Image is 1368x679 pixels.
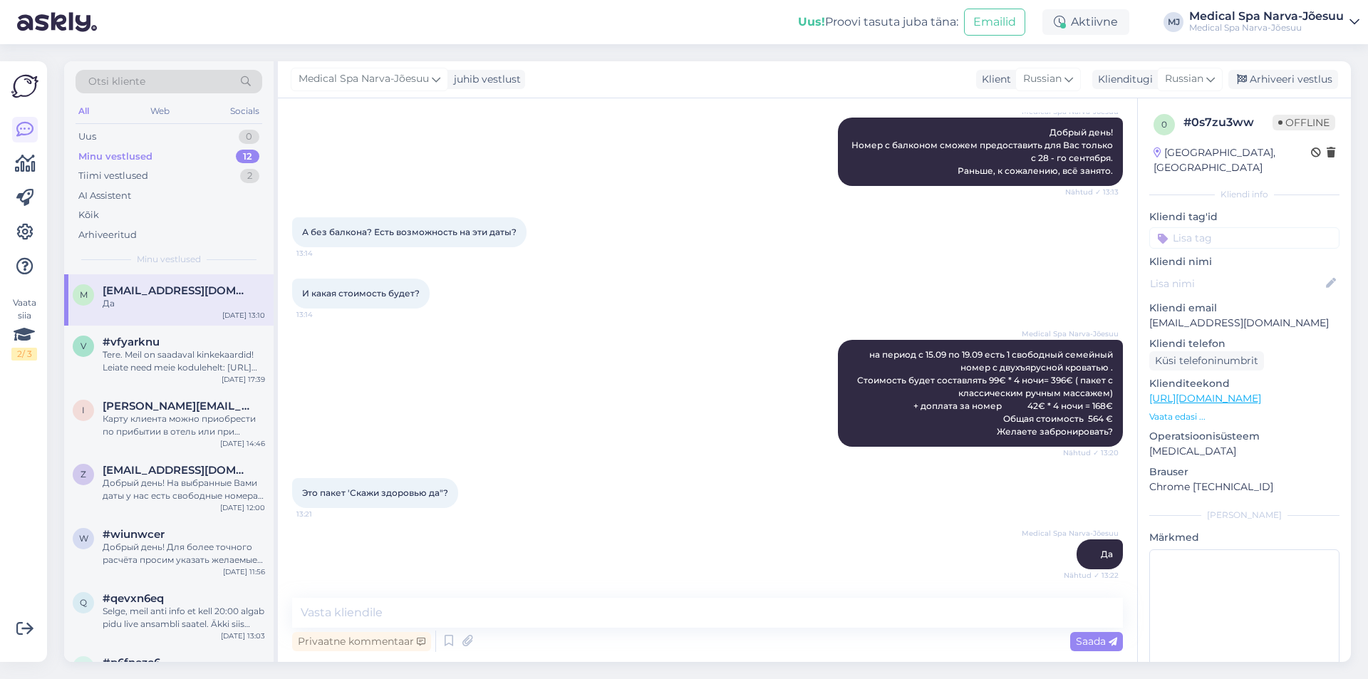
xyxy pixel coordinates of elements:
[1092,72,1153,87] div: Klienditugi
[1023,71,1062,87] span: Russian
[11,296,37,361] div: Vaata siia
[78,169,148,183] div: Tiimi vestlused
[88,74,145,89] span: Otsi kliente
[147,102,172,120] div: Web
[103,413,265,438] div: Карту клиента можно приобрести по прибытии в отель или при бронировании попросить добавитькарту к...
[78,208,99,222] div: Kõik
[1154,145,1311,175] div: [GEOGRAPHIC_DATA], [GEOGRAPHIC_DATA]
[1149,376,1339,391] p: Klienditeekond
[1149,188,1339,201] div: Kliendi info
[81,341,86,351] span: v
[103,656,160,669] span: #p6fnezc6
[76,102,92,120] div: All
[103,400,251,413] span: irina.malova1@outlook.com
[1149,227,1339,249] input: Lisa tag
[103,528,165,541] span: #wiunwcer
[302,487,448,498] span: Это пакет 'Скажи здоровью да"?
[964,9,1025,36] button: Emailid
[78,150,152,164] div: Minu vestlused
[227,102,262,120] div: Socials
[1076,635,1117,648] span: Saada
[11,348,37,361] div: 2 / 3
[1149,351,1264,370] div: Küsi telefoninumbrit
[448,72,521,87] div: juhib vestlust
[239,130,259,144] div: 0
[296,248,350,259] span: 13:14
[1183,114,1273,131] div: # 0s7zu3ww
[222,374,265,385] div: [DATE] 17:39
[1149,209,1339,224] p: Kliendi tag'id
[1149,316,1339,331] p: [EMAIL_ADDRESS][DOMAIN_NAME]
[78,228,137,242] div: Arhiveeritud
[302,288,420,299] span: И какая стоимость будет?
[1189,22,1344,33] div: Medical Spa Narva-Jõesuu
[1149,444,1339,459] p: [MEDICAL_DATA]
[857,349,1115,437] span: на период с 15.09 по 19.09 есть 1 свободный семейный номер с двухъярусной кроватью . Стоимость бу...
[236,150,259,164] div: 12
[1149,509,1339,522] div: [PERSON_NAME]
[1189,11,1344,22] div: Medical Spa Narva-Jõesuu
[1063,447,1119,458] span: Nähtud ✓ 13:20
[1165,71,1203,87] span: Russian
[1161,119,1167,130] span: 0
[221,631,265,641] div: [DATE] 13:03
[80,289,88,300] span: m
[302,227,517,237] span: А без балкона? Есть возможность на эти даты?
[292,632,431,651] div: Privaatne kommentaar
[1042,9,1129,35] div: Aktiivne
[1164,12,1183,32] div: MJ
[798,15,825,28] b: Uus!
[223,566,265,577] div: [DATE] 11:56
[78,130,96,144] div: Uus
[103,541,265,566] div: Добрый день! Для более точного расчёта просим указать желаемые даты и количество гостей.
[1149,254,1339,269] p: Kliendi nimi
[1149,480,1339,494] p: Chrome [TECHNICAL_ID]
[220,502,265,513] div: [DATE] 12:00
[1149,465,1339,480] p: Brauser
[81,469,86,480] span: z
[1273,115,1335,130] span: Offline
[11,73,38,100] img: Askly Logo
[1022,328,1119,339] span: Medical Spa Narva-Jõesuu
[103,605,265,631] div: Selge, meil anti info et kell 20:00 algab pidu live ansambli saatel. Äkki siis mingi üllatus meil...
[299,71,429,87] span: Medical Spa Narva-Jõesuu
[976,72,1011,87] div: Klient
[1149,392,1261,405] a: [URL][DOMAIN_NAME]
[103,284,251,297] span: mopsik73.vl@gmail.com
[1149,301,1339,316] p: Kliendi email
[78,189,131,203] div: AI Assistent
[1101,549,1113,559] span: Да
[82,405,85,415] span: i
[103,336,160,348] span: #vfyarknu
[103,348,265,374] div: Tere. Meil on saadaval kinkekaardid! Leiate need meie kodulehelt: [URL][DOMAIN_NAME]
[80,597,87,608] span: q
[1228,70,1338,89] div: Arhiveeri vestlus
[1149,530,1339,545] p: Märkmed
[1064,570,1119,581] span: Nähtud ✓ 13:22
[1189,11,1359,33] a: Medical Spa Narva-JõesuuMedical Spa Narva-Jõesuu
[103,592,164,605] span: #qevxn6eq
[103,297,265,310] div: Да
[1022,528,1119,539] span: Medical Spa Narva-Jõesuu
[79,533,88,544] span: w
[137,253,201,266] span: Minu vestlused
[296,509,350,519] span: 13:21
[296,309,350,320] span: 13:14
[103,464,251,477] span: zzen@list.ru
[798,14,958,31] div: Proovi tasuta juba täna:
[220,438,265,449] div: [DATE] 14:46
[1149,410,1339,423] p: Vaata edasi ...
[240,169,259,183] div: 2
[1149,336,1339,351] p: Kliendi telefon
[222,310,265,321] div: [DATE] 13:10
[1150,276,1323,291] input: Lisa nimi
[1065,187,1119,197] span: Nähtud ✓ 13:13
[1149,429,1339,444] p: Operatsioonisüsteem
[103,477,265,502] div: Добрый день! На выбранные Вами даты у нас есть свободные номера. По данному пакету при размещении...
[81,661,87,672] span: p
